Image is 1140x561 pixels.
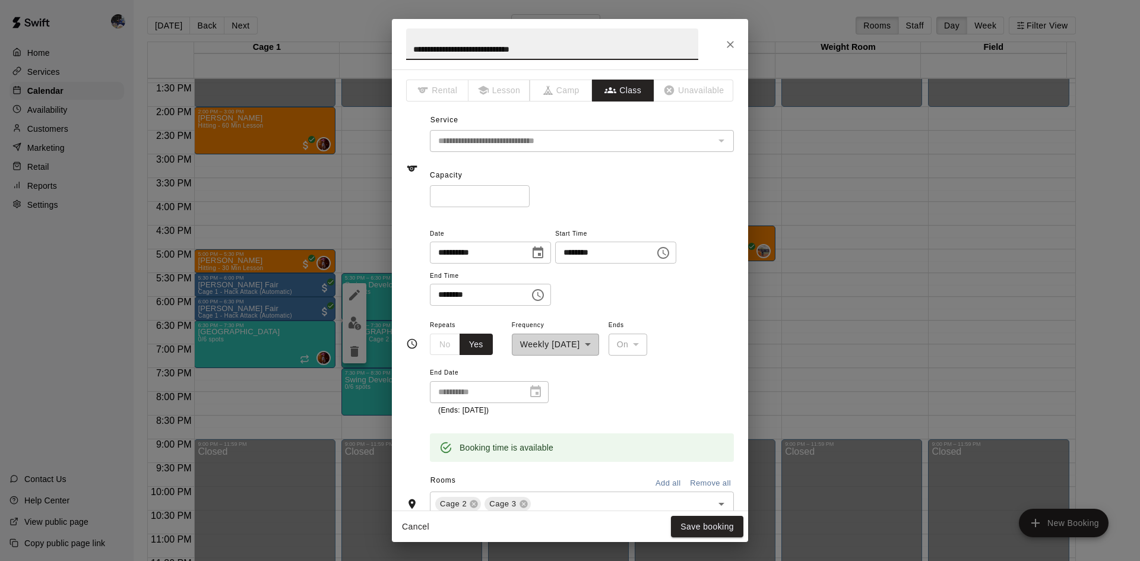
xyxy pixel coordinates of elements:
span: Rooms [430,476,456,484]
div: outlined button group [430,334,493,356]
div: Cage 3 [484,497,530,511]
div: On [609,334,648,356]
button: Close [720,34,741,55]
svg: Timing [406,338,418,350]
span: The type of an existing booking cannot be changed [468,80,531,102]
button: Add all [649,474,687,493]
span: End Date [430,365,549,381]
span: Capacity [430,171,463,179]
button: Choose time, selected time is 6:30 PM [526,283,550,307]
span: Date [430,226,551,242]
span: The type of an existing booking cannot be changed [654,80,734,102]
div: Cage 2 [435,497,481,511]
p: (Ends: [DATE]) [438,405,540,417]
button: Choose time, selected time is 5:30 PM [651,241,675,265]
div: Booking time is available [460,437,553,458]
button: Save booking [671,516,743,538]
span: Cage 3 [484,498,521,510]
span: The type of an existing booking cannot be changed [406,80,468,102]
button: Yes [460,334,493,356]
button: Cancel [397,516,435,538]
span: Ends [609,318,648,334]
span: The type of an existing booking cannot be changed [530,80,593,102]
span: Start Time [555,226,676,242]
span: Repeats [430,318,502,334]
svg: Service [406,163,418,175]
button: Class [592,80,654,102]
span: Frequency [512,318,599,334]
span: Cage 2 [435,498,471,510]
button: Remove all [687,474,734,493]
span: End Time [430,268,551,284]
span: Service [430,116,458,124]
div: The service of an existing booking cannot be changed [430,130,734,152]
button: Choose date, selected date is Aug 18, 2025 [526,241,550,265]
svg: Rooms [406,498,418,510]
button: Open [713,496,730,512]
